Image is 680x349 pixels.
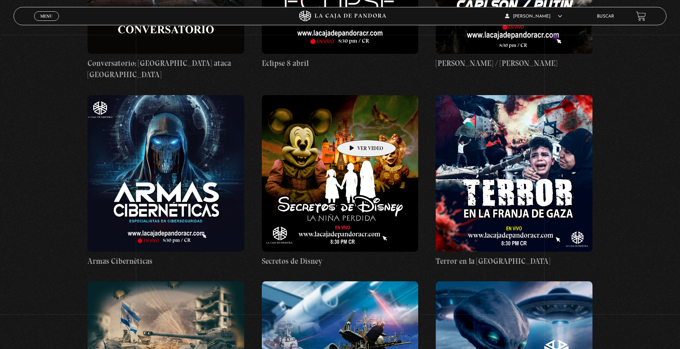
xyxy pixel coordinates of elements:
span: [PERSON_NAME] [505,14,562,19]
a: Terror en la [GEOGRAPHIC_DATA] [436,95,592,267]
h4: Terror en la [GEOGRAPHIC_DATA] [436,255,592,267]
h4: Eclipse 8 abril [262,57,419,69]
span: Menu [40,14,52,18]
a: Buscar [597,14,614,19]
h4: Secretos de Disney [262,255,419,267]
a: Armas Cibernéticas [88,95,244,267]
span: Cerrar [38,20,55,25]
a: Secretos de Disney [262,95,419,267]
h4: Conversatorio: [GEOGRAPHIC_DATA] ataca [GEOGRAPHIC_DATA] [88,57,244,80]
h4: [PERSON_NAME] / [PERSON_NAME] [436,57,592,69]
a: View your shopping cart [636,11,646,21]
h4: Armas Cibernéticas [88,255,244,267]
